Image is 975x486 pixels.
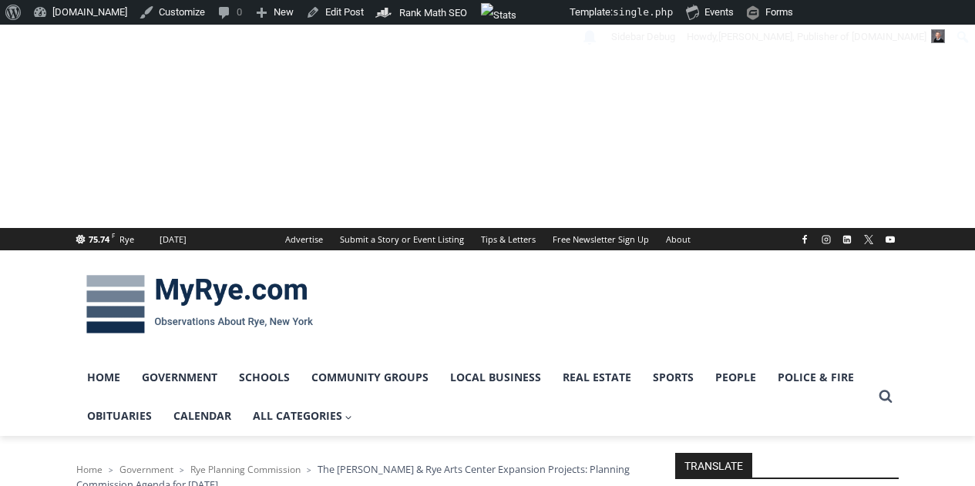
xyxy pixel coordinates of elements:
[307,464,311,475] span: >
[109,464,113,475] span: >
[881,230,899,249] a: YouTube
[642,358,704,397] a: Sports
[817,230,835,249] a: Instagram
[657,228,699,250] a: About
[767,358,865,397] a: Police & Fire
[606,25,681,49] a: Turn on Custom Sidebars explain mode.
[76,463,103,476] a: Home
[228,358,301,397] a: Schools
[76,358,131,397] a: Home
[112,231,115,240] span: F
[277,228,331,250] a: Advertise
[838,230,856,249] a: Linkedin
[301,358,439,397] a: Community Groups
[89,233,109,245] span: 75.74
[439,358,552,397] a: Local Business
[795,230,814,249] a: Facebook
[119,463,173,476] a: Government
[872,383,899,411] button: View Search Form
[859,230,878,249] a: X
[544,228,657,250] a: Free Newsletter Sign Up
[399,7,467,18] span: Rank Math SEO
[76,358,872,436] nav: Primary Navigation
[131,358,228,397] a: Government
[180,464,184,475] span: >
[76,397,163,435] a: Obituaries
[331,228,472,250] a: Submit a Story or Event Listing
[718,31,926,42] span: [PERSON_NAME], Publisher of [DOMAIN_NAME]
[253,407,353,424] span: All Categories
[675,453,752,478] strong: TRANSLATE
[76,264,323,344] img: MyRye.com
[552,358,642,397] a: Real Estate
[472,228,544,250] a: Tips & Letters
[242,397,364,435] a: All Categories
[163,397,242,435] a: Calendar
[277,228,699,250] nav: Secondary Navigation
[119,233,134,246] div: Rye
[160,233,187,246] div: [DATE]
[190,463,301,476] a: Rye Planning Commission
[613,6,673,18] span: single.php
[704,358,767,397] a: People
[481,3,567,22] img: Views over 48 hours. Click for more Jetpack Stats.
[681,25,951,49] a: Howdy,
